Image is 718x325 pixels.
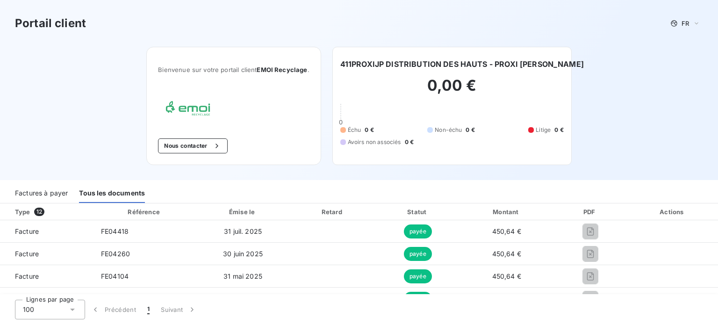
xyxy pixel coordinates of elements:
[9,207,92,217] div: Type
[15,15,86,32] h3: Portail client
[147,305,150,314] span: 1
[101,250,130,258] span: FE04260
[101,272,129,280] span: FE04104
[7,227,86,236] span: Facture
[292,207,374,217] div: Retard
[339,118,343,126] span: 0
[155,300,202,319] button: Suivant
[435,126,462,134] span: Non-échu
[378,207,458,217] div: Statut
[223,250,263,258] span: 30 juin 2025
[492,250,521,258] span: 450,64 €
[492,227,521,235] span: 450,64 €
[79,183,145,203] div: Tous les documents
[404,224,432,238] span: payée
[348,126,361,134] span: Échu
[15,183,68,203] div: Factures à payer
[23,305,34,314] span: 100
[340,76,564,104] h2: 0,00 €
[224,227,262,235] span: 31 juil. 2025
[536,126,551,134] span: Litige
[404,269,432,283] span: payée
[223,272,262,280] span: 31 mai 2025
[158,96,218,123] img: Company logo
[554,126,563,134] span: 0 €
[198,207,287,217] div: Émise le
[462,207,552,217] div: Montant
[405,138,414,146] span: 0 €
[365,126,373,134] span: 0 €
[101,227,129,235] span: FE04418
[7,272,86,281] span: Facture
[34,208,44,216] span: 12
[257,66,307,73] span: EMOI Recyclage
[492,272,521,280] span: 450,64 €
[466,126,474,134] span: 0 €
[682,20,689,27] span: FR
[85,300,142,319] button: Précédent
[404,292,432,306] span: payée
[404,247,432,261] span: payée
[142,300,155,319] button: 1
[158,66,309,73] span: Bienvenue sur votre portail client .
[158,138,227,153] button: Nous contacter
[348,138,401,146] span: Avoirs non associés
[128,208,159,216] div: Référence
[555,207,625,217] div: PDF
[629,207,717,217] div: Actions
[340,58,584,70] h6: 411PROXIJP DISTRIBUTION DES HAUTS - PROXI [PERSON_NAME]
[7,249,86,259] span: Facture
